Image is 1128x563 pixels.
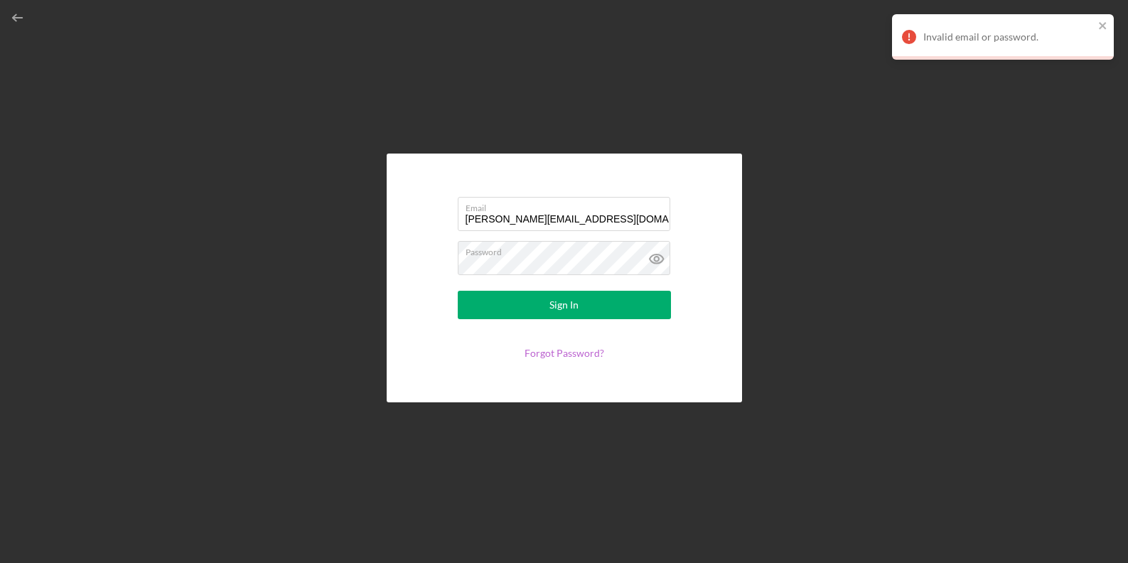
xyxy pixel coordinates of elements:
[466,242,670,257] label: Password
[466,198,670,213] label: Email
[458,291,671,319] button: Sign In
[525,347,604,359] a: Forgot Password?
[923,31,1094,43] div: Invalid email or password.
[1098,20,1108,33] button: close
[549,291,579,319] div: Sign In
